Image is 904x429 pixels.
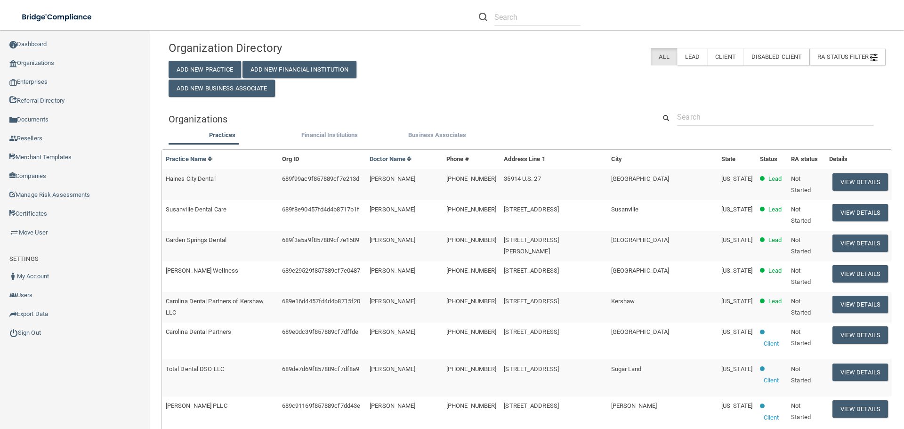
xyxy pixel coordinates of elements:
[764,338,779,349] p: Client
[370,298,415,305] span: [PERSON_NAME]
[707,48,743,65] label: Client
[9,228,19,237] img: briefcase.64adab9b.png
[408,131,466,138] span: Business Associates
[832,400,888,418] button: View Details
[9,41,17,49] img: ic_dashboard_dark.d01f4a41.png
[611,365,642,372] span: Sugar Land
[384,130,491,143] li: Business Associate
[494,8,581,26] input: Search
[282,206,359,213] span: 689f8e90457fd4d4b8717b1f
[832,326,888,344] button: View Details
[721,175,752,182] span: [US_STATE]
[791,236,811,255] span: Not Started
[370,236,415,243] span: [PERSON_NAME]
[832,204,888,221] button: View Details
[479,13,487,21] img: ic-search.3b580494.png
[282,267,360,274] span: 689e29529f857889cf7e0487
[677,108,873,126] input: Search
[611,175,670,182] span: [GEOGRAPHIC_DATA]
[446,267,496,274] span: [PHONE_NUMBER]
[721,402,752,409] span: [US_STATE]
[446,328,496,335] span: [PHONE_NUMBER]
[282,402,360,409] span: 689c91169f857889cf7dd43e
[504,402,559,409] span: [STREET_ADDRESS]
[9,291,17,299] img: icon-users.e205127d.png
[504,236,559,255] span: [STREET_ADDRESS][PERSON_NAME]
[169,80,275,97] button: Add New Business Associate
[446,206,496,213] span: [PHONE_NUMBER]
[169,42,398,54] h4: Organization Directory
[504,267,559,274] span: [STREET_ADDRESS]
[611,206,639,213] span: Susanville
[768,265,782,276] p: Lead
[370,402,415,409] span: [PERSON_NAME]
[768,204,782,215] p: Lead
[446,402,496,409] span: [PHONE_NUMBER]
[166,365,224,372] span: Total Dental DSO LLC
[278,150,366,169] th: Org ID
[832,296,888,313] button: View Details
[721,298,752,305] span: [US_STATE]
[9,253,39,265] label: SETTINGS
[791,402,811,421] span: Not Started
[169,114,642,124] h5: Organizations
[166,175,216,182] span: Haines City Dental
[764,412,779,423] p: Client
[718,150,756,169] th: State
[242,61,356,78] button: Add New Financial Institution
[9,135,17,142] img: ic_reseller.de258add.png
[173,130,271,141] label: Practices
[9,79,17,86] img: enterprise.0d942306.png
[768,296,782,307] p: Lead
[504,175,541,182] span: 35914 U.S. 27
[301,131,358,138] span: Financial Institutions
[611,298,635,305] span: Kershaw
[446,298,496,305] span: [PHONE_NUMBER]
[166,298,264,316] span: Carolina Dental Partners of Kershaw LLC
[446,365,496,372] span: [PHONE_NUMBER]
[825,150,892,169] th: Details
[832,235,888,252] button: View Details
[870,54,878,61] img: icon-filter@2x.21656d0b.png
[169,61,241,78] button: Add New Practice
[832,173,888,191] button: View Details
[166,206,226,213] span: Susanville Dental Care
[446,236,496,243] span: [PHONE_NUMBER]
[370,155,412,162] a: Doctor Name
[370,206,415,213] span: [PERSON_NAME]
[282,236,359,243] span: 689f3a5a9f857889cf7e1589
[282,365,359,372] span: 689de7d69f857889cf7df8a9
[9,310,17,318] img: icon-export.b9366987.png
[209,131,235,138] span: Practices
[166,236,226,243] span: Garden Springs Dental
[741,362,893,400] iframe: Drift Widget Chat Controller
[166,155,213,162] a: Practice Name
[169,130,276,143] li: Practices
[282,328,358,335] span: 689e0dc39f857889cf7dffde
[370,267,415,274] span: [PERSON_NAME]
[443,150,500,169] th: Phone #
[504,365,559,372] span: [STREET_ADDRESS]
[504,298,559,305] span: [STREET_ADDRESS]
[677,48,707,65] label: Lead
[721,365,752,372] span: [US_STATE]
[768,173,782,185] p: Lead
[832,265,888,283] button: View Details
[756,150,787,169] th: Status
[791,267,811,285] span: Not Started
[9,329,18,337] img: ic_power_dark.7ecde6b1.png
[500,150,607,169] th: Address Line 1
[370,365,415,372] span: [PERSON_NAME]
[791,175,811,194] span: Not Started
[9,273,17,280] img: ic_user_dark.df1a06c3.png
[721,206,752,213] span: [US_STATE]
[721,236,752,243] span: [US_STATE]
[504,206,559,213] span: [STREET_ADDRESS]
[282,298,360,305] span: 689e16d4457fd4d4b8715f20
[446,175,496,182] span: [PHONE_NUMBER]
[611,402,657,409] span: [PERSON_NAME]
[817,53,878,60] span: RA Status Filter
[791,298,811,316] span: Not Started
[166,402,227,409] span: [PERSON_NAME] PLLC
[166,267,238,274] span: [PERSON_NAME] Wellness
